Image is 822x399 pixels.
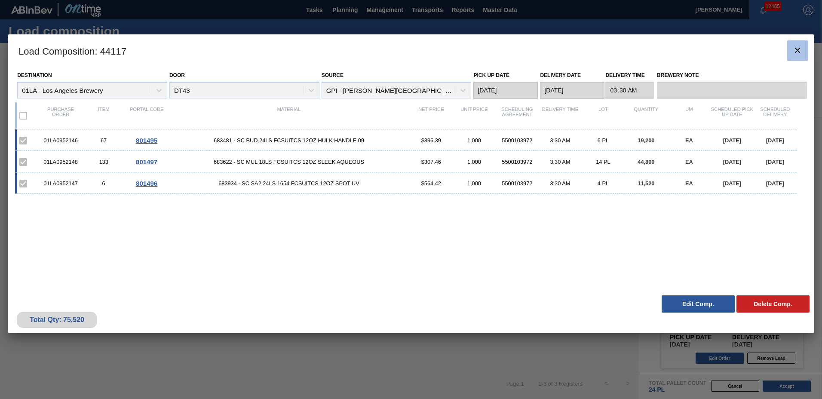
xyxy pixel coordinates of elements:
[473,72,509,78] label: Pick up Date
[754,107,797,125] div: Scheduled Delivery
[473,82,538,99] input: mm/dd/yyyy
[168,180,410,187] span: 683934 - SC SA2 24LS 1654 FCSUITCS 12OZ SPOT UV
[82,180,125,187] div: 6
[662,295,735,313] button: Edit Comp.
[125,158,168,166] div: Go to Order
[453,107,496,125] div: Unit Price
[736,295,810,313] button: Delete Comp.
[82,107,125,125] div: Item
[723,137,741,144] span: [DATE]
[136,180,157,187] span: 801496
[582,137,625,144] div: 6 PL
[766,159,784,165] span: [DATE]
[723,180,741,187] span: [DATE]
[496,137,539,144] div: 5500103972
[638,159,654,165] span: 44,800
[539,137,582,144] div: 3:30 AM
[540,82,604,99] input: mm/dd/yyyy
[169,72,185,78] label: Door
[136,158,157,166] span: 801497
[638,180,654,187] span: 11,520
[540,72,580,78] label: Delivery Date
[410,107,453,125] div: Net Price
[39,137,82,144] div: 01LA0952146
[453,137,496,144] div: 1,000
[539,159,582,165] div: 3:30 AM
[125,107,168,125] div: Portal code
[82,159,125,165] div: 133
[410,180,453,187] div: $564.42
[39,107,82,125] div: Purchase order
[496,180,539,187] div: 5500103972
[496,107,539,125] div: Scheduling Agreement
[766,137,784,144] span: [DATE]
[82,137,125,144] div: 67
[168,107,410,125] div: Material
[582,159,625,165] div: 14 PL
[711,107,754,125] div: Scheduled Pick up Date
[410,159,453,165] div: $307.46
[766,180,784,187] span: [DATE]
[168,159,410,165] span: 683622 - SC MUL 18LS FCSUITCS 12OZ SLEEK AQUEOUS
[453,159,496,165] div: 1,000
[322,72,344,78] label: Source
[685,180,693,187] span: EA
[723,159,741,165] span: [DATE]
[582,180,625,187] div: 4 PL
[668,107,711,125] div: UM
[605,69,654,82] label: Delivery Time
[657,69,807,82] label: Brewery Note
[410,137,453,144] div: $396.39
[125,180,168,187] div: Go to Order
[39,180,82,187] div: 01LA0952147
[17,72,52,78] label: Destination
[39,159,82,165] div: 01LA0952148
[582,107,625,125] div: Lot
[496,159,539,165] div: 5500103972
[685,159,693,165] span: EA
[23,316,91,324] div: Total Qty: 75,520
[539,107,582,125] div: Delivery Time
[168,137,410,144] span: 683481 - SC BUD 24LS FCSUITCS 12OZ HULK HANDLE 09
[625,107,668,125] div: Quantity
[136,137,157,144] span: 801495
[638,137,654,144] span: 19,200
[685,137,693,144] span: EA
[539,180,582,187] div: 3:30 AM
[8,34,814,67] h3: Load Composition : 44117
[453,180,496,187] div: 1,000
[125,137,168,144] div: Go to Order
